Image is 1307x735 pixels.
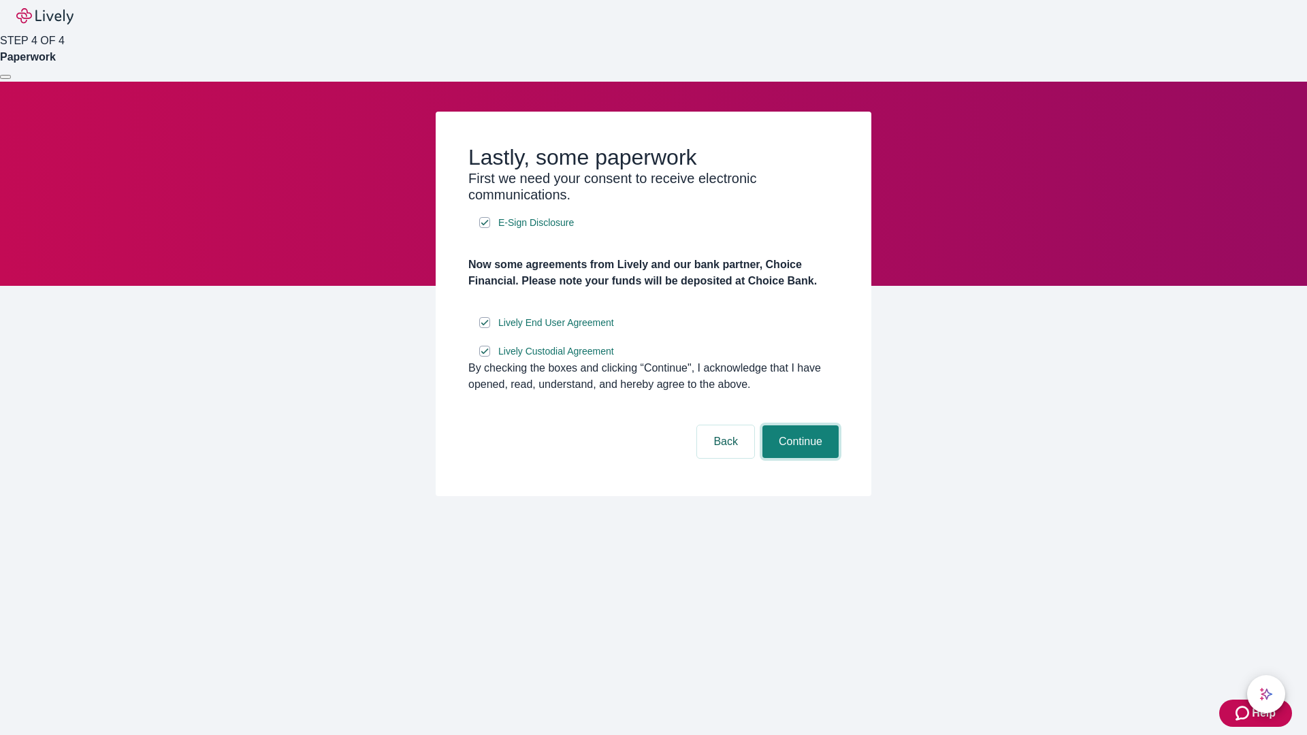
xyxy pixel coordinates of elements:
[1219,700,1292,727] button: Zendesk support iconHelp
[468,170,839,203] h3: First we need your consent to receive electronic communications.
[1247,675,1285,713] button: chat
[498,344,614,359] span: Lively Custodial Agreement
[496,343,617,360] a: e-sign disclosure document
[1252,705,1276,721] span: Help
[1236,705,1252,721] svg: Zendesk support icon
[468,360,839,393] div: By checking the boxes and clicking “Continue", I acknowledge that I have opened, read, understand...
[496,214,577,231] a: e-sign disclosure document
[496,314,617,331] a: e-sign disclosure document
[697,425,754,458] button: Back
[468,257,839,289] h4: Now some agreements from Lively and our bank partner, Choice Financial. Please note your funds wi...
[468,144,839,170] h2: Lastly, some paperwork
[498,216,574,230] span: E-Sign Disclosure
[498,316,614,330] span: Lively End User Agreement
[16,8,74,24] img: Lively
[762,425,839,458] button: Continue
[1259,687,1273,701] svg: Lively AI Assistant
